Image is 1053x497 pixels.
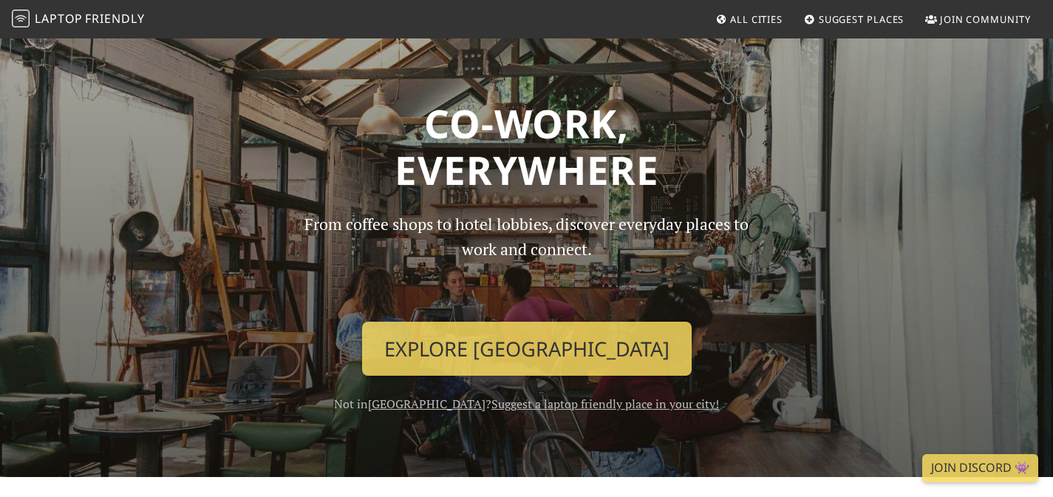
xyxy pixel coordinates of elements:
a: LaptopFriendly LaptopFriendly [12,7,145,33]
a: Join Community [919,6,1037,33]
a: All Cities [709,6,788,33]
span: Not in ? [334,396,719,412]
p: From coffee shops to hotel lobbies, discover everyday places to work and connect. [292,212,762,310]
a: [GEOGRAPHIC_DATA] [368,396,485,412]
a: Explore [GEOGRAPHIC_DATA] [362,322,692,376]
span: Join Community [940,13,1031,26]
span: Laptop [35,10,83,27]
a: Suggest Places [798,6,910,33]
span: All Cities [730,13,783,26]
h1: Co-work, Everywhere [48,100,1006,194]
span: Friendly [85,10,144,27]
span: Suggest Places [819,13,904,26]
a: Join Discord 👾 [922,454,1038,482]
a: Suggest a laptop friendly place in your city! [491,396,719,412]
img: LaptopFriendly [12,10,30,27]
